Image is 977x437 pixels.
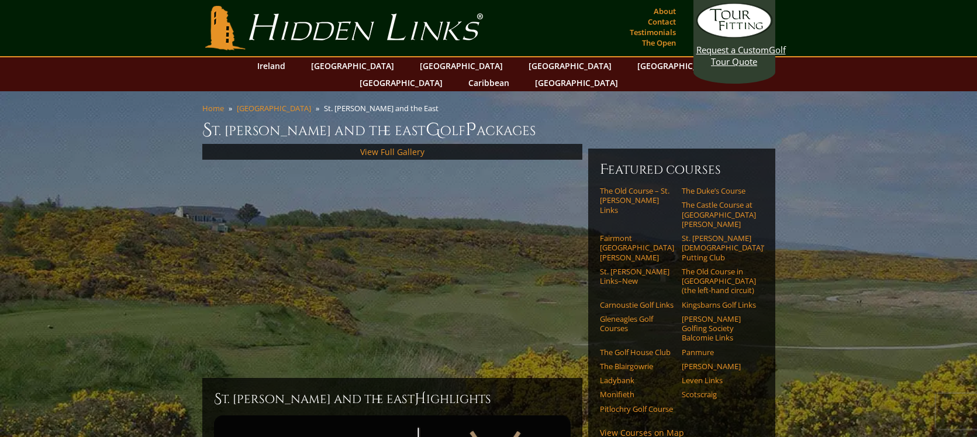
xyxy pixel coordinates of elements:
[631,57,726,74] a: [GEOGRAPHIC_DATA]
[696,3,772,67] a: Request a CustomGolf Tour Quote
[214,390,571,408] h2: St. [PERSON_NAME] and the East ighlights
[251,57,291,74] a: Ireland
[600,186,674,215] a: The Old Course – St. [PERSON_NAME] Links
[465,118,477,142] span: P
[600,376,674,385] a: Ladybank
[682,233,756,262] a: St. [PERSON_NAME] [DEMOGRAPHIC_DATA]’ Putting Club
[682,376,756,385] a: Leven Links
[682,186,756,195] a: The Duke’s Course
[415,390,426,408] span: H
[682,200,756,229] a: The Castle Course at [GEOGRAPHIC_DATA][PERSON_NAME]
[696,44,769,56] span: Request a Custom
[651,3,679,19] a: About
[324,103,443,113] li: St. [PERSON_NAME] and the East
[600,160,764,179] h6: Featured Courses
[600,347,674,357] a: The Golf House Club
[305,57,400,74] a: [GEOGRAPHIC_DATA]
[523,57,617,74] a: [GEOGRAPHIC_DATA]
[600,362,674,371] a: The Blairgowrie
[354,74,448,91] a: [GEOGRAPHIC_DATA]
[529,74,624,91] a: [GEOGRAPHIC_DATA]
[600,300,674,309] a: Carnoustie Golf Links
[360,146,424,157] a: View Full Gallery
[414,57,509,74] a: [GEOGRAPHIC_DATA]
[682,314,756,343] a: [PERSON_NAME] Golfing Society Balcomie Links
[645,13,679,30] a: Contact
[600,267,674,286] a: St. [PERSON_NAME] Links–New
[237,103,311,113] a: [GEOGRAPHIC_DATA]
[202,103,224,113] a: Home
[682,347,756,357] a: Panmure
[682,362,756,371] a: [PERSON_NAME]
[426,118,440,142] span: G
[639,35,679,51] a: The Open
[202,118,775,142] h1: St. [PERSON_NAME] and the East olf ackages
[682,267,756,295] a: The Old Course in [GEOGRAPHIC_DATA] (the left-hand circuit)
[600,404,674,414] a: Pitlochry Golf Course
[462,74,515,91] a: Caribbean
[682,390,756,399] a: Scotscraig
[600,390,674,399] a: Monifieth
[600,314,674,333] a: Gleneagles Golf Courses
[682,300,756,309] a: Kingsbarns Golf Links
[600,233,674,262] a: Fairmont [GEOGRAPHIC_DATA][PERSON_NAME]
[627,24,679,40] a: Testimonials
